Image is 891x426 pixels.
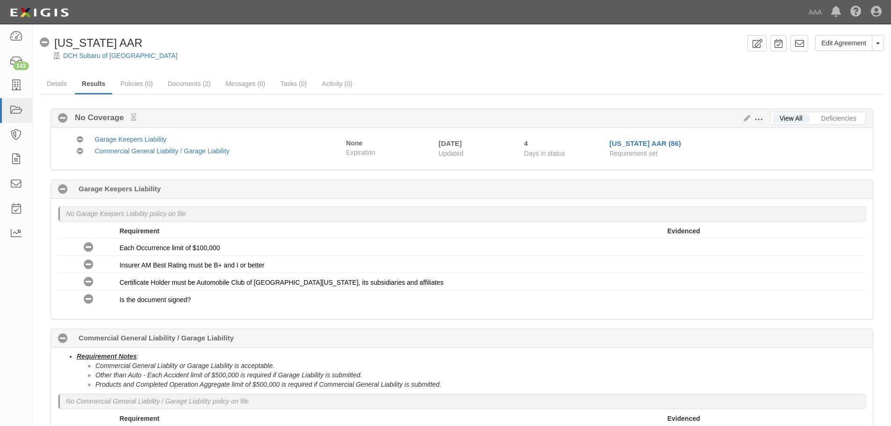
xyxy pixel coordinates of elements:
i: No Coverage [77,148,83,155]
div: 143 [13,62,29,70]
a: Details [40,74,74,93]
li: Commercial General Liablity or Garage Liability is acceptable. [95,361,866,370]
a: View All [773,114,810,123]
span: Each Occurrence limit of $100,000 [119,244,220,252]
li: Other than Auto - Each Accident limit of $500,000 is required if Garage Liability is submitted. [95,370,866,380]
i: Help Center - Complianz [850,7,862,18]
small: Pending Review [131,114,136,121]
strong: Evidenced [667,227,700,235]
span: Requirement set [609,150,658,157]
i: No Coverage [84,243,94,253]
i: No Coverage [84,295,94,304]
a: AAA [804,3,826,22]
i: No Coverage 4 days (since 09/26/2025) [58,185,68,195]
a: Tasks (0) [273,74,314,93]
div: California AAR [40,35,143,51]
span: Certificate Holder must be Automobile Club of [GEOGRAPHIC_DATA][US_STATE], its subsidiaries and a... [119,279,443,286]
span: Updated [439,150,464,157]
i: No Coverage [84,260,94,270]
a: [US_STATE] AAR (86) [609,139,681,147]
b: Commercial General Liability / Garage Liability [79,333,234,343]
a: Garage Keepers Liability [94,136,166,143]
li: : [77,352,866,389]
strong: Evidenced [667,415,700,422]
a: Policies (0) [113,74,159,93]
span: Is the document signed? [119,296,191,303]
div: [DATE] [439,138,510,148]
span: Days in status [524,150,565,157]
i: No Coverage [58,114,68,123]
i: No Coverage 4 days (since 09/26/2025) [58,334,68,344]
strong: Requirement [119,227,159,235]
a: DCH Subaru of [GEOGRAPHIC_DATA] [63,52,178,59]
img: logo-5460c22ac91f19d4615b14bd174203de0afe785f0fc80cf4dbbc73dc1793850b.png [7,4,72,21]
a: Results [75,74,113,94]
b: Garage Keepers Liability [79,184,161,194]
a: Activity (0) [315,74,359,93]
a: Messages (0) [218,74,272,93]
strong: Requirement [119,415,159,422]
i: No Coverage [77,137,83,143]
a: Edit Results [740,115,750,122]
i: No Coverage [40,38,50,48]
p: No Commercial General Liability / Garage Liability policy on file [66,397,249,406]
span: Insurer AM Best Rating must be B+ and I or better [119,261,264,269]
span: Expiration [346,148,432,157]
div: Since 09/26/2025 [524,138,602,148]
li: Products and Completed Operation Aggregate limit of $500,000 is required if Commercial General Li... [95,380,866,389]
u: Requirement Notes [77,353,137,360]
a: Deficiencies [814,114,863,123]
a: Documents (2) [161,74,218,93]
a: Commercial General Liability / Garage Liability [94,147,229,155]
a: Edit Agreement [815,35,872,51]
b: No Coverage [68,112,136,123]
strong: None [346,139,362,147]
span: [US_STATE] AAR [54,36,143,49]
p: No Garage Keepers Liability policy on file [66,209,186,218]
i: No Coverage [84,277,94,287]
